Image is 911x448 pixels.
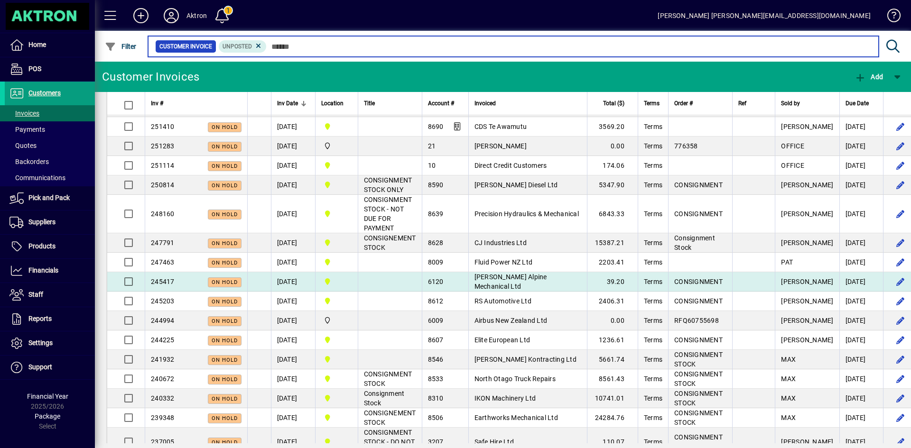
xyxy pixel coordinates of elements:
div: Order # [674,98,726,109]
div: Sold by [781,98,833,109]
a: Payments [5,121,95,137]
button: Edit [893,352,908,367]
td: 1236.61 [587,330,638,350]
span: 244225 [151,336,175,344]
div: Ref [738,98,769,109]
td: [DATE] [839,233,883,253]
span: Terms [644,394,662,402]
span: Terms [644,356,662,363]
span: 8310 [428,394,444,402]
span: Terms [644,162,662,169]
span: CONSIGNMENT STOCK [674,351,723,368]
span: On hold [212,376,238,383]
a: Quotes [5,137,95,154]
span: 8628 [428,239,444,247]
div: Location [321,98,352,109]
span: Terms [644,98,660,109]
span: CONSIGNMENT STOCK [321,209,352,219]
a: Suppliers [5,210,95,234]
button: Edit [893,255,908,270]
span: Financials [28,266,58,274]
span: Invoiced [474,98,496,109]
td: [DATE] [271,350,315,369]
span: On hold [212,396,238,402]
span: Staff [28,291,43,298]
div: Inv # [151,98,242,109]
span: Terms [644,414,662,421]
button: Edit [893,410,908,425]
span: [PERSON_NAME] [781,123,833,130]
a: Knowledge Base [880,2,899,33]
a: Financials [5,259,95,283]
span: On hold [212,338,238,344]
span: Payments [9,126,45,133]
span: Settings [28,339,53,347]
span: Order # [674,98,693,109]
span: Fluid Power NZ Ltd [474,258,533,266]
span: Due Date [846,98,869,109]
span: On hold [212,439,238,446]
span: 8546 [428,356,444,363]
span: RFQ60755698 [674,317,719,324]
a: Support [5,356,95,379]
span: On hold [212,318,238,324]
span: CONSIGNMENT STOCK [321,121,352,132]
button: Profile [156,7,186,24]
span: Suppliers [28,218,56,226]
a: Backorders [5,154,95,170]
button: Edit [893,391,908,406]
span: CDS Te Awamutu [474,123,527,130]
td: 0.00 [587,311,638,330]
span: MAX [781,394,796,402]
span: On hold [212,240,238,247]
a: Reports [5,307,95,331]
span: Customer Invoice [159,42,212,51]
button: Add [852,68,885,85]
span: Terms [644,438,662,446]
span: 10 [428,162,436,169]
div: [PERSON_NAME] [PERSON_NAME][EMAIL_ADDRESS][DOMAIN_NAME] [658,8,871,23]
span: CONSIGNMENT STOCK [321,437,352,447]
td: [DATE] [271,175,315,195]
td: 174.06 [587,156,638,175]
td: 3569.20 [587,117,638,137]
span: 8506 [428,414,444,421]
td: [DATE] [839,175,883,195]
td: 10741.01 [587,389,638,408]
span: 248160 [151,210,175,218]
span: North Otago Truck Repairs [474,375,556,383]
a: Invoices [5,105,95,121]
span: [PERSON_NAME] [781,297,833,305]
div: Title [364,98,416,109]
span: CONSIGNEMENT STOCK [364,409,416,426]
span: POS [28,65,41,73]
span: Airbus New Zealand Ltd [474,317,548,324]
span: 776358 [674,142,698,150]
span: Unposted [223,43,252,50]
td: [DATE] [271,408,315,428]
td: [DATE] [271,311,315,330]
span: Products [28,242,56,250]
span: CONSIGNMENT STOCK [674,370,723,387]
span: 240332 [151,394,175,402]
div: Due Date [846,98,877,109]
td: [DATE] [839,350,883,369]
span: 247463 [151,258,175,266]
td: 6843.33 [587,195,638,233]
span: Total ($) [603,98,624,109]
span: CONSIGNMENT STOCK [364,370,412,387]
td: [DATE] [271,117,315,137]
td: 8561.43 [587,369,638,389]
td: [DATE] [271,330,315,350]
span: PAT [781,258,793,266]
td: 5661.74 [587,350,638,369]
td: 15387.21 [587,233,638,253]
div: Total ($) [593,98,633,109]
span: [PERSON_NAME] Alpine Mechanical Ltd [474,273,547,290]
td: [DATE] [839,311,883,330]
td: [DATE] [839,389,883,408]
td: 5347.90 [587,175,638,195]
span: Terms [644,317,662,324]
div: Account # [428,98,463,109]
td: [DATE] [839,117,883,137]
